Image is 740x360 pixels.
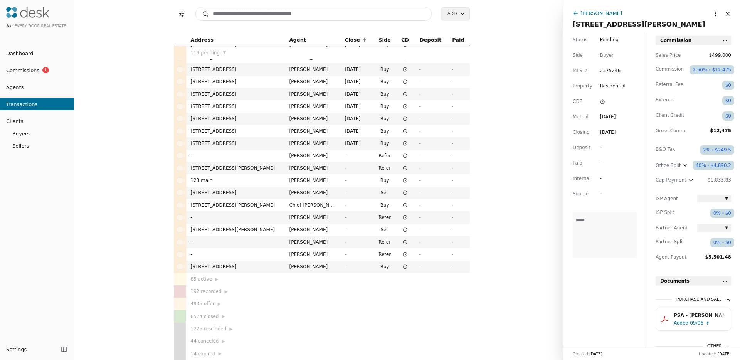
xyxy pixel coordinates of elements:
span: ▶ [229,326,232,333]
span: Agent [289,36,306,44]
td: [STREET_ADDRESS] [186,113,285,125]
div: - [600,159,614,167]
td: [PERSON_NAME] [285,125,340,137]
span: - [452,264,453,269]
td: [PERSON_NAME] [285,137,340,150]
td: Buy [373,100,396,113]
div: Other [707,343,731,350]
div: Cap Payment [656,176,694,184]
span: - [452,91,453,97]
div: PSA - [PERSON_NAME] - [DATE].pdf [674,311,725,319]
span: - [452,165,453,171]
div: - [600,144,614,151]
span: ▶ [222,338,225,345]
div: [DATE] [600,113,616,121]
div: $12,475 [693,66,731,74]
span: - [452,190,453,195]
td: - [186,150,285,162]
span: ▶ [222,313,225,320]
td: [DATE] [340,125,373,137]
td: [STREET_ADDRESS] [186,261,285,273]
span: Address [191,36,214,44]
span: 119 pending [191,49,220,57]
span: Referral Fee [656,81,694,90]
span: - [452,202,453,208]
span: - [345,227,346,232]
td: [PERSON_NAME] [285,150,340,162]
span: - [345,252,346,257]
div: 2% [703,146,713,154]
span: for [6,23,13,29]
td: [STREET_ADDRESS] [186,63,285,76]
td: Buy [373,113,396,125]
td: Buy [373,88,396,100]
span: Deposit [420,36,441,44]
span: - [419,116,420,121]
span: - [452,153,453,158]
span: - [419,153,420,158]
td: Buy [373,137,396,150]
span: CD [401,36,409,44]
button: Purchase and Sale [656,296,731,308]
td: [STREET_ADDRESS] [186,100,285,113]
span: - [452,67,453,72]
span: Pending [600,36,619,44]
div: Created: [573,351,602,357]
td: 123 main [186,174,285,187]
div: $4,890.2 [696,161,731,169]
span: External [656,96,694,105]
span: Partner Split [656,238,694,247]
span: - [452,252,453,257]
span: - [345,202,346,208]
span: 1 [42,67,49,73]
div: $0 [725,97,731,104]
td: Buy [373,261,396,273]
td: Buy [373,174,396,187]
div: [DATE] [600,128,616,136]
div: 1225 rescinded [191,325,280,333]
div: Office Split [656,161,694,170]
td: - [186,211,285,224]
td: Refer [373,236,396,248]
div: $0 [725,112,731,120]
div: 6574 closed [191,312,280,320]
button: Add [441,7,469,20]
div: Purchase and Sale [676,296,731,303]
td: [DATE] [340,137,373,150]
td: [STREET_ADDRESS] [186,125,285,137]
span: - [452,128,453,134]
td: [PERSON_NAME] [285,236,340,248]
span: - [600,190,637,198]
div: 0% [713,239,724,246]
span: Agent Payout [656,253,694,261]
span: - [345,239,346,245]
span: - [452,227,453,232]
td: [PERSON_NAME] [285,88,340,100]
span: - [419,215,420,220]
td: Refer [373,211,396,224]
div: $0 [713,239,731,246]
span: - [419,128,420,134]
span: Deposit [573,144,590,151]
span: ▶ [218,301,221,308]
div: 0% [713,209,724,217]
span: ▶ [219,350,222,357]
td: [STREET_ADDRESS] [186,187,285,199]
td: Refer [373,150,396,162]
span: 2375246 [600,67,637,74]
span: - [419,264,420,269]
span: Source [573,190,589,198]
span: - [419,227,420,232]
td: [PERSON_NAME] [285,261,340,273]
td: - [186,248,285,261]
td: [PERSON_NAME] [285,76,340,88]
span: - [419,141,420,146]
span: - [419,91,420,97]
span: - [452,239,453,245]
div: 14 expired [191,350,280,357]
span: CDF [573,98,582,105]
span: Mutual [573,113,589,121]
span: - [419,252,420,257]
td: [STREET_ADDRESS] [186,137,285,150]
span: ISP Agent [656,195,694,202]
